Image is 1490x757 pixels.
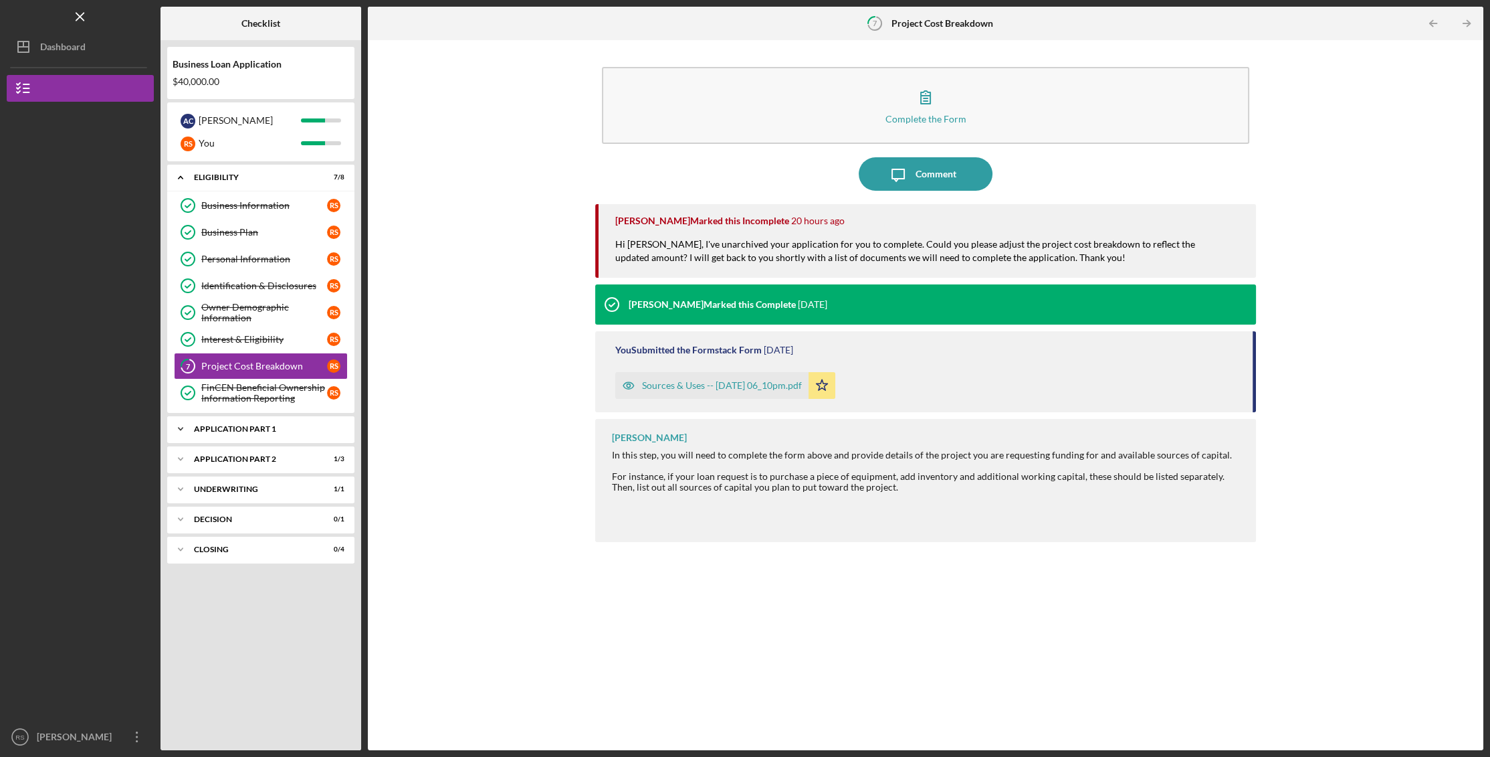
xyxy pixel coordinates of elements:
[320,455,344,463] div: 1 / 3
[7,724,154,750] button: RS[PERSON_NAME]
[194,455,311,463] div: Application Part 2
[873,19,877,27] tspan: 7
[199,109,301,132] div: [PERSON_NAME]
[201,334,327,345] div: Interest & Eligibility
[764,345,793,355] time: 2025-08-04 22:10
[201,280,327,291] div: Identification & Disclosures
[201,200,327,211] div: Business Information
[320,515,344,523] div: 0 / 1
[327,306,340,319] div: R S
[602,67,1250,144] button: Complete the Form
[612,471,1243,493] div: For instance, if your loan request is to purchase a piece of equipment, add inventory and additio...
[612,432,687,443] div: [PERSON_NAME]
[327,333,340,346] div: R S
[915,157,956,191] div: Comment
[194,515,311,523] div: Decision
[194,173,311,181] div: Eligibility
[327,279,340,292] div: R S
[174,192,348,219] a: Business InformationRS
[201,254,327,264] div: Personal Information
[181,137,195,151] div: R S
[15,734,24,741] text: RS
[791,216,845,226] time: 2025-09-17 21:10
[181,114,195,129] div: A C
[174,380,348,406] a: FinCEN Beneficial Ownership Information ReportingRS
[615,372,835,399] button: Sources & Uses -- [DATE] 06_10pm.pdf
[194,545,311,554] div: Closing
[201,227,327,238] div: Business Plan
[173,59,349,70] div: Business Loan Application
[327,386,340,400] div: R S
[327,359,340,373] div: R S
[327,252,340,266] div: R S
[33,724,120,754] div: [PERSON_NAME]
[173,76,349,87] div: $40,000.00
[194,425,338,433] div: Application Part 1
[7,33,154,60] button: Dashboard
[629,299,796,310] div: [PERSON_NAME] Marked this Complete
[201,361,327,371] div: Project Cost Breakdown
[320,173,344,181] div: 7 / 8
[174,272,348,299] a: Identification & DisclosuresRS
[174,219,348,246] a: Business PlanRS
[174,246,348,272] a: Personal InformationRS
[174,299,348,326] a: Owner Demographic InformationRS
[174,353,348,380] a: 7Project Cost BreakdownRS
[885,114,966,124] div: Complete the Form
[186,362,191,371] tspan: 7
[642,380,802,391] div: Sources & Uses -- [DATE] 06_10pm.pdf
[201,302,327,323] div: Owner Demographic Information
[612,450,1243,460] div: In this step, you will need to complete the form above and provide details of the project you are...
[615,216,789,226] div: [PERSON_NAME] Marked this Incomplete
[615,345,762,355] div: You Submitted the Formstack Form
[320,485,344,493] div: 1 / 1
[798,299,827,310] time: 2025-08-05 17:19
[859,157,992,191] button: Comment
[327,199,340,212] div: R S
[194,485,311,493] div: Underwriting
[327,226,340,239] div: R S
[174,326,348,353] a: Interest & EligibilityRS
[891,18,993,29] b: Project Cost Breakdown
[199,132,301,155] div: You
[241,18,280,29] b: Checklist
[40,33,86,64] div: Dashboard
[615,238,1243,278] div: Hi [PERSON_NAME], I've unarchived your application for you to complete. Could you please adjust t...
[320,545,344,554] div: 0 / 4
[201,382,327,404] div: FinCEN Beneficial Ownership Information Reporting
